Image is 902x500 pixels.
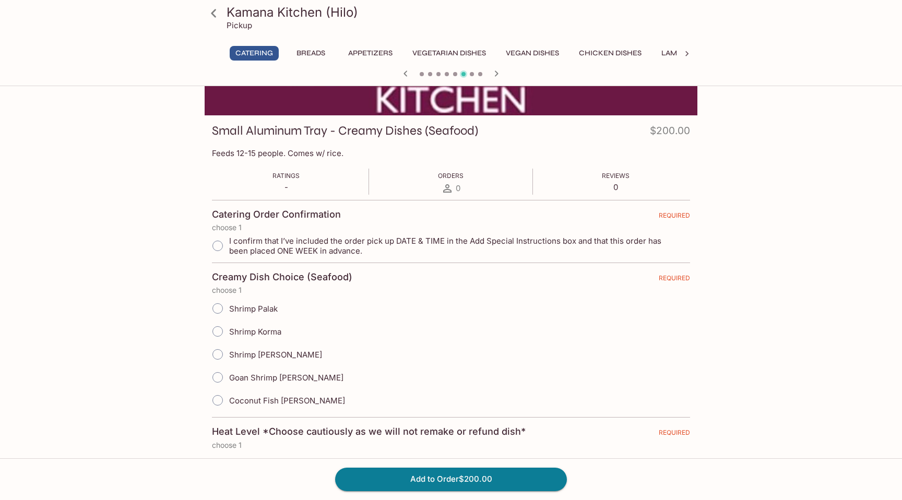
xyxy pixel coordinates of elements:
[212,441,690,449] p: choose 1
[229,236,682,256] span: I confirm that I’ve included the order pick up DATE & TIME in the Add Special Instructions box an...
[212,271,352,283] h4: Creamy Dish Choice (Seafood)
[212,223,690,232] p: choose 1
[212,426,526,437] h4: Heat Level *Choose cautiously as we will not remake or refund dish*
[212,148,690,158] p: Feeds 12-15 people. Comes w/ rice.
[212,123,478,139] h3: Small Aluminum Tray - Creamy Dishes (Seafood)
[573,46,647,61] button: Chicken Dishes
[342,46,398,61] button: Appetizers
[212,209,341,220] h4: Catering Order Confirmation
[229,396,345,406] span: Coconut Fish [PERSON_NAME]
[272,172,300,180] span: Ratings
[650,123,690,143] h4: $200.00
[272,182,300,192] p: -
[659,428,690,441] span: REQUIRED
[230,46,279,61] button: Catering
[407,46,492,61] button: Vegetarian Dishes
[602,172,630,180] span: Reviews
[287,46,334,61] button: Breads
[438,172,464,180] span: Orders
[656,46,715,61] button: Lamb Dishes
[659,211,690,223] span: REQUIRED
[227,20,252,30] p: Pickup
[212,286,690,294] p: choose 1
[229,373,343,383] span: Goan Shrimp [PERSON_NAME]
[229,327,281,337] span: Shrimp Korma
[335,468,567,491] button: Add to Order$200.00
[227,4,693,20] h3: Kamana Kitchen (Hilo)
[659,274,690,286] span: REQUIRED
[602,182,630,192] p: 0
[500,46,565,61] button: Vegan Dishes
[229,304,278,314] span: Shrimp Palak
[229,350,322,360] span: Shrimp [PERSON_NAME]
[456,183,460,193] span: 0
